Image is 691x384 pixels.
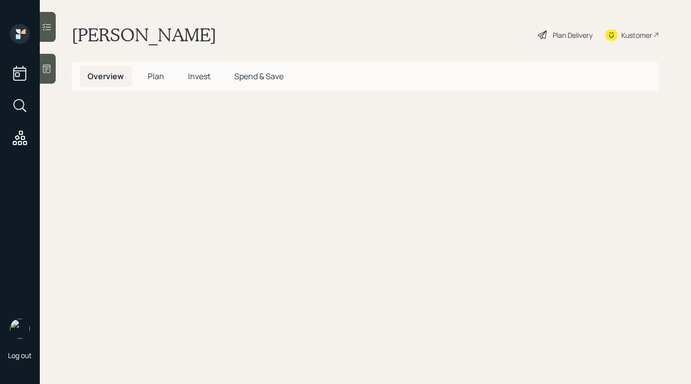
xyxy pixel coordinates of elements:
h1: [PERSON_NAME] [72,24,216,46]
span: Plan [148,71,164,82]
img: retirable_logo.png [10,319,30,339]
div: Kustomer [621,30,652,40]
span: Spend & Save [234,71,284,82]
span: Overview [88,71,124,82]
div: Log out [8,351,32,360]
div: Plan Delivery [553,30,592,40]
span: Invest [188,71,210,82]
